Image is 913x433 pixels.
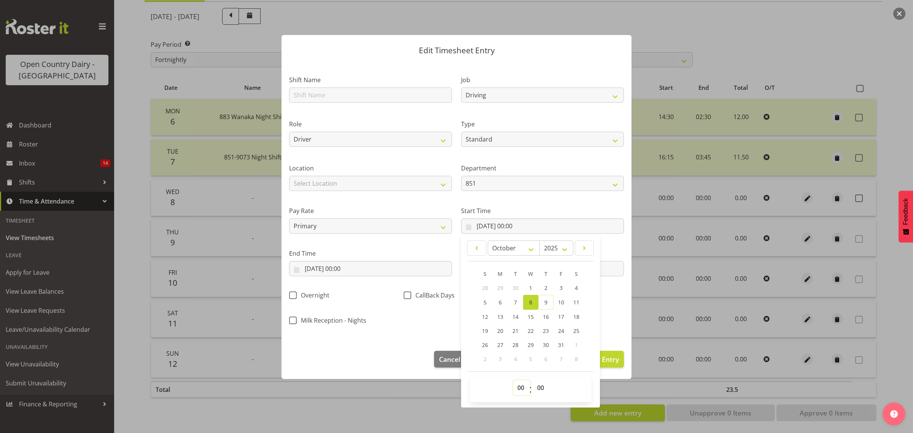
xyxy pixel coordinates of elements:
[477,338,493,352] a: 26
[498,270,503,277] span: M
[497,327,503,334] span: 20
[499,355,502,363] span: 3
[569,295,584,310] a: 11
[543,327,549,334] span: 23
[528,270,533,277] span: W
[576,355,619,364] span: Update Entry
[560,284,563,291] span: 3
[493,324,508,338] a: 20
[461,218,624,234] input: Click to select...
[538,281,554,295] a: 2
[544,299,547,306] span: 9
[523,324,538,338] a: 22
[482,313,488,320] span: 12
[289,46,624,54] p: Edit Timesheet Entry
[484,299,487,306] span: 5
[529,299,532,306] span: 8
[461,164,624,173] label: Department
[484,355,487,363] span: 2
[523,338,538,352] a: 29
[508,338,523,352] a: 28
[289,249,452,258] label: End Time
[558,313,564,320] span: 17
[573,327,579,334] span: 25
[514,270,517,277] span: T
[569,310,584,324] a: 18
[514,355,517,363] span: 4
[461,206,624,215] label: Start Time
[558,341,564,349] span: 31
[554,310,569,324] a: 17
[297,291,329,299] span: Overnight
[575,270,578,277] span: S
[434,351,465,368] button: Cancel
[902,198,909,225] span: Feedback
[575,284,578,291] span: 4
[297,317,366,324] span: Milk Reception - Nights
[482,284,488,291] span: 28
[523,281,538,295] a: 1
[560,270,562,277] span: F
[544,355,547,363] span: 6
[523,310,538,324] a: 15
[439,354,460,364] span: Cancel
[477,310,493,324] a: 12
[289,119,452,129] label: Role
[538,338,554,352] a: 30
[514,299,517,306] span: 7
[538,324,554,338] a: 23
[543,313,549,320] span: 16
[477,324,493,338] a: 19
[575,341,578,349] span: 1
[554,338,569,352] a: 31
[560,355,563,363] span: 7
[528,327,534,334] span: 22
[544,270,547,277] span: T
[554,281,569,295] a: 3
[554,324,569,338] a: 24
[529,284,532,291] span: 1
[544,284,547,291] span: 2
[493,295,508,310] a: 6
[512,284,519,291] span: 30
[497,341,503,349] span: 27
[289,261,452,276] input: Click to select...
[508,310,523,324] a: 14
[554,295,569,310] a: 10
[289,88,452,103] input: Shift Name
[461,75,624,84] label: Job
[890,410,898,418] img: help-xxl-2.png
[528,341,534,349] span: 29
[512,341,519,349] span: 28
[558,327,564,334] span: 24
[569,281,584,295] a: 4
[477,295,493,310] a: 5
[575,355,578,363] span: 8
[508,324,523,338] a: 21
[484,270,487,277] span: S
[461,119,624,129] label: Type
[289,206,452,215] label: Pay Rate
[508,295,523,310] a: 7
[493,338,508,352] a: 27
[411,291,455,299] span: CallBack Days
[573,299,579,306] span: 11
[499,299,502,306] span: 6
[289,164,452,173] label: Location
[497,313,503,320] span: 13
[482,341,488,349] span: 26
[512,313,519,320] span: 14
[512,327,519,334] span: 21
[289,75,452,84] label: Shift Name
[528,313,534,320] span: 15
[482,327,488,334] span: 19
[497,284,503,291] span: 29
[523,295,538,310] a: 8
[543,341,549,349] span: 30
[569,324,584,338] a: 25
[538,295,554,310] a: 9
[493,310,508,324] a: 13
[573,313,579,320] span: 18
[529,380,532,399] span: :
[899,191,913,242] button: Feedback - Show survey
